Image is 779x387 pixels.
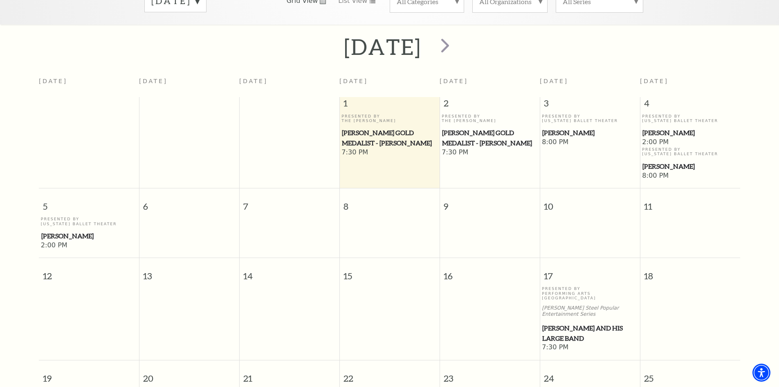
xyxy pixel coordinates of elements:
[39,73,139,97] th: [DATE]
[41,231,137,241] span: [PERSON_NAME]
[239,73,339,97] th: [DATE]
[640,78,669,84] span: [DATE]
[542,286,638,300] p: Presented By Performing Arts [GEOGRAPHIC_DATA]
[429,32,459,61] button: next
[540,188,640,217] span: 10
[39,258,139,286] span: 12
[542,128,638,138] span: [PERSON_NAME]
[442,128,537,148] span: [PERSON_NAME] Gold Medalist - [PERSON_NAME]
[340,188,440,217] span: 8
[440,258,540,286] span: 16
[440,78,468,84] span: [DATE]
[240,258,339,286] span: 14
[542,114,638,123] p: Presented By [US_STATE] Ballet Theater
[642,161,738,172] span: [PERSON_NAME]
[540,78,568,84] span: [DATE]
[542,138,638,147] span: 8:00 PM
[640,188,741,217] span: 11
[640,258,741,286] span: 18
[41,241,137,250] span: 2:00 PM
[39,188,139,217] span: 5
[442,148,538,157] span: 7:30 PM
[440,97,540,113] span: 2
[41,217,137,226] p: Presented By [US_STATE] Ballet Theater
[540,258,640,286] span: 17
[139,258,239,286] span: 13
[440,188,540,217] span: 9
[752,364,770,382] div: Accessibility Menu
[139,73,239,97] th: [DATE]
[344,34,421,60] h2: [DATE]
[339,78,368,84] span: [DATE]
[542,323,638,343] span: [PERSON_NAME] and his Large Band
[342,128,437,148] span: [PERSON_NAME] Gold Medalist - [PERSON_NAME]
[642,147,738,156] p: Presented By [US_STATE] Ballet Theater
[341,114,438,123] p: Presented By The [PERSON_NAME]
[240,188,339,217] span: 7
[540,97,640,113] span: 3
[340,97,440,113] span: 1
[341,148,438,157] span: 7:30 PM
[640,97,741,113] span: 4
[642,114,738,123] p: Presented By [US_STATE] Ballet Theater
[642,172,738,181] span: 8:00 PM
[542,305,638,317] p: [PERSON_NAME] Steel Popular Entertainment Series
[340,258,440,286] span: 15
[442,114,538,123] p: Presented By The [PERSON_NAME]
[642,138,738,147] span: 2:00 PM
[642,128,738,138] span: [PERSON_NAME]
[542,343,638,352] span: 7:30 PM
[139,188,239,217] span: 6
